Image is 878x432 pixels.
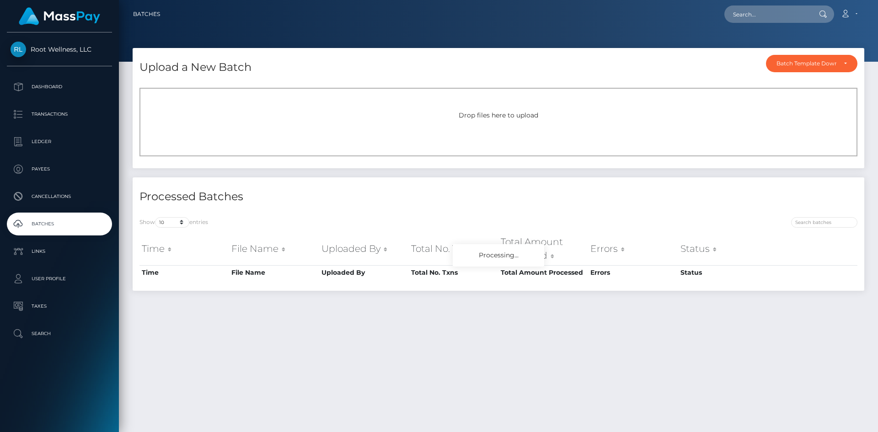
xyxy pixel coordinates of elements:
p: User Profile [11,272,108,286]
div: Processing... [453,244,544,267]
p: Search [11,327,108,341]
a: Dashboard [7,75,112,98]
p: Dashboard [11,80,108,94]
a: Payees [7,158,112,181]
p: Batches [11,217,108,231]
h4: Processed Batches [139,189,492,205]
button: Batch Template Download [766,55,857,72]
th: Total Amount Processed [498,233,588,265]
th: File Name [229,233,319,265]
input: Search... [724,5,810,23]
p: Cancellations [11,190,108,203]
th: Uploaded By [319,265,409,280]
th: Total No. Txns [409,265,498,280]
p: Ledger [11,135,108,149]
th: Status [678,265,768,280]
a: Batches [133,5,160,24]
th: Uploaded By [319,233,409,265]
a: Search [7,322,112,345]
a: Transactions [7,103,112,126]
th: Errors [588,265,678,280]
img: Root Wellness, LLC [11,42,26,57]
a: Taxes [7,295,112,318]
th: Errors [588,233,678,265]
p: Links [11,245,108,258]
a: User Profile [7,267,112,290]
a: Ledger [7,130,112,153]
span: Root Wellness, LLC [7,45,112,53]
img: MassPay Logo [19,7,100,25]
h4: Upload a New Batch [139,59,252,75]
input: Search batches [791,217,857,228]
th: File Name [229,265,319,280]
a: Batches [7,213,112,235]
th: Time [139,233,229,265]
th: Status [678,233,768,265]
p: Transactions [11,107,108,121]
select: Showentries [155,217,189,228]
p: Taxes [11,299,108,313]
th: Time [139,265,229,280]
div: Batch Template Download [776,60,836,67]
a: Cancellations [7,185,112,208]
a: Links [7,240,112,263]
span: Drop files here to upload [459,111,538,119]
th: Total No. Txns [409,233,498,265]
th: Total Amount Processed [498,265,588,280]
label: Show entries [139,217,208,228]
p: Payees [11,162,108,176]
